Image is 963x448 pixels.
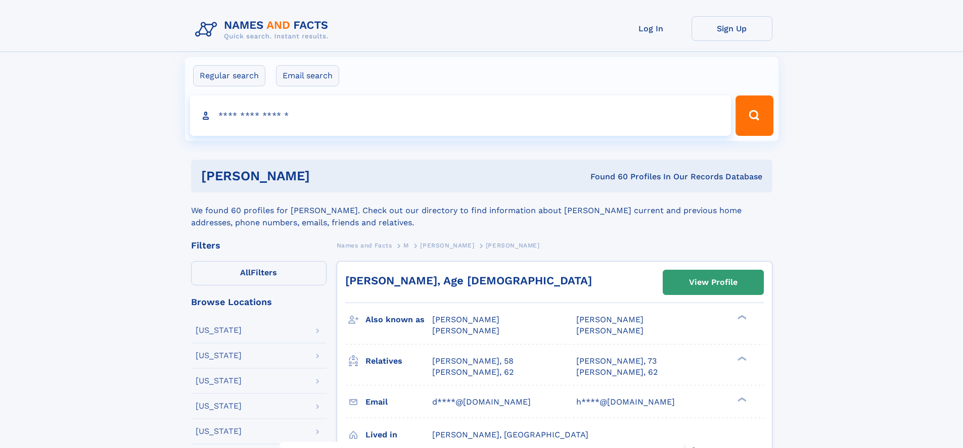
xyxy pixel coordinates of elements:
[432,326,499,335] span: [PERSON_NAME]
[420,242,474,249] span: [PERSON_NAME]
[365,393,432,411] h3: Email
[196,352,242,360] div: [US_STATE]
[432,356,514,367] a: [PERSON_NAME], 58
[365,426,432,443] h3: Lived in
[403,242,409,249] span: M
[193,65,265,86] label: Regular search
[663,270,763,294] a: View Profile
[345,274,592,287] a: [PERSON_NAME], Age [DEMOGRAPHIC_DATA]
[365,311,432,328] h3: Also known as
[276,65,339,86] label: Email search
[191,192,772,229] div: We found 60 profiles for [PERSON_NAME]. Check out our directory to find information about [PERSON...
[432,430,588,439] span: [PERSON_NAME], [GEOGRAPHIC_DATA]
[196,402,242,410] div: [US_STATE]
[432,367,514,378] a: [PERSON_NAME], 62
[196,326,242,334] div: [US_STATE]
[576,315,644,324] span: [PERSON_NAME]
[201,170,450,182] h1: [PERSON_NAME]
[611,16,692,41] a: Log In
[420,239,474,252] a: [PERSON_NAME]
[190,95,731,136] input: search input
[191,261,327,285] label: Filters
[337,239,392,252] a: Names and Facts
[191,241,327,250] div: Filters
[692,16,772,41] a: Sign Up
[403,239,409,252] a: M
[736,95,773,136] button: Search Button
[576,356,657,367] a: [PERSON_NAME], 73
[191,16,337,43] img: Logo Names and Facts
[450,171,762,182] div: Found 60 Profiles In Our Records Database
[735,396,747,403] div: ❯
[486,242,540,249] span: [PERSON_NAME]
[432,315,499,324] span: [PERSON_NAME]
[240,268,251,277] span: All
[576,367,658,378] a: [PERSON_NAME], 62
[735,314,747,321] div: ❯
[365,353,432,370] h3: Relatives
[191,297,327,307] div: Browse Locations
[196,377,242,385] div: [US_STATE]
[576,326,644,335] span: [PERSON_NAME]
[196,427,242,435] div: [US_STATE]
[689,271,738,294] div: View Profile
[735,355,747,362] div: ❯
